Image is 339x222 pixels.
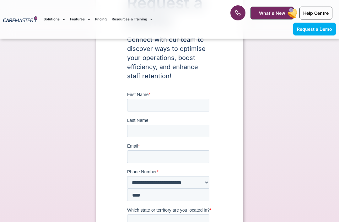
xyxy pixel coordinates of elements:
span: Help Centre [303,10,329,16]
span: Request a Demo [297,26,332,32]
a: Pricing [95,9,107,30]
a: Request a Demo [293,23,336,35]
a: Resources & Training [112,9,153,30]
a: What's New [250,7,294,19]
img: CareMaster Logo [3,16,37,23]
a: Help Centre [299,7,332,19]
span: What's New [259,10,285,16]
a: Features [70,9,90,30]
nav: Menu [44,9,216,30]
p: Connect with our team to discover ways to optimise your operations, boost efficiency, and enhance... [127,35,212,81]
a: Solutions [44,9,65,30]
